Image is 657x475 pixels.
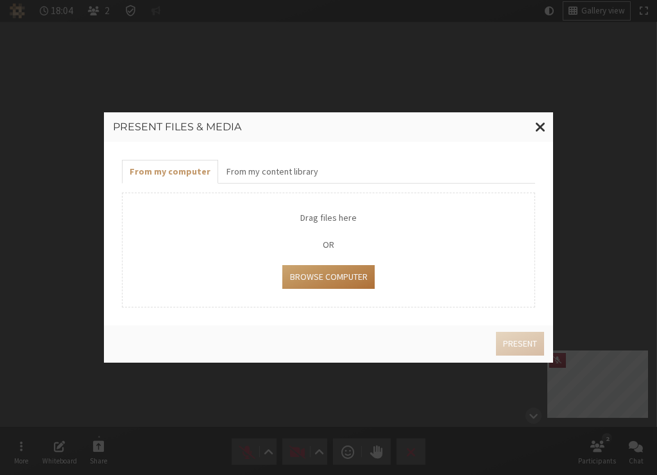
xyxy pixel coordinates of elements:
[496,332,544,356] button: Present
[122,193,535,307] div: Upload Background
[113,121,544,133] h3: Present files & media
[528,112,553,142] button: Close modal
[122,160,218,184] button: From my computer
[218,160,325,184] button: From my content library
[282,265,374,289] button: Browse Computer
